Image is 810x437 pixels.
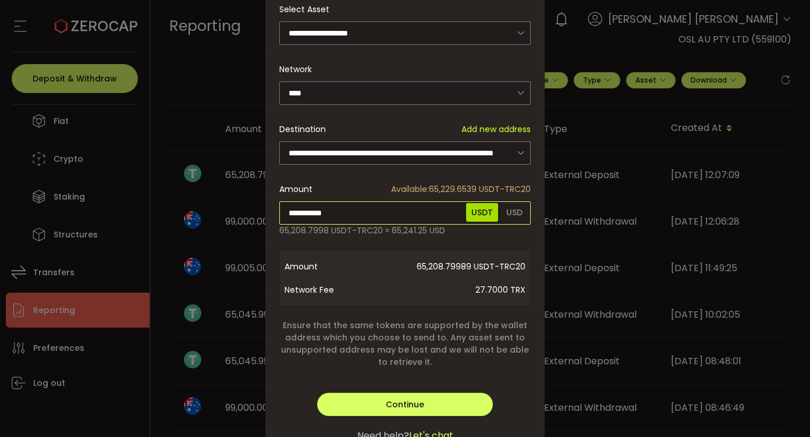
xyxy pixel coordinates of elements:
iframe: Chat Widget [672,311,810,437]
span: Ensure that the same tokens are supported by the wallet address which you choose to send to. Any ... [279,319,531,368]
span: Add new address [461,123,531,136]
label: Network [279,63,319,75]
span: 65,208.79989 USDT-TRC20 [378,255,525,278]
span: 27.7000 TRX [378,278,525,301]
span: Continue [386,399,424,410]
button: Continue [317,393,493,416]
span: USDT [466,203,498,222]
span: Network Fee [285,278,378,301]
span: Amount [285,255,378,278]
span: USD [501,203,528,222]
span: Destination [279,123,326,135]
label: Select Asset [279,3,336,15]
span: Available: [391,183,429,195]
span: 65,208.7998 USDT-TRC20 ≈ 65,241.25 USD [279,225,445,237]
span: Amount [279,183,312,196]
span: 65,229.6539 USDT-TRC20 [391,183,531,196]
